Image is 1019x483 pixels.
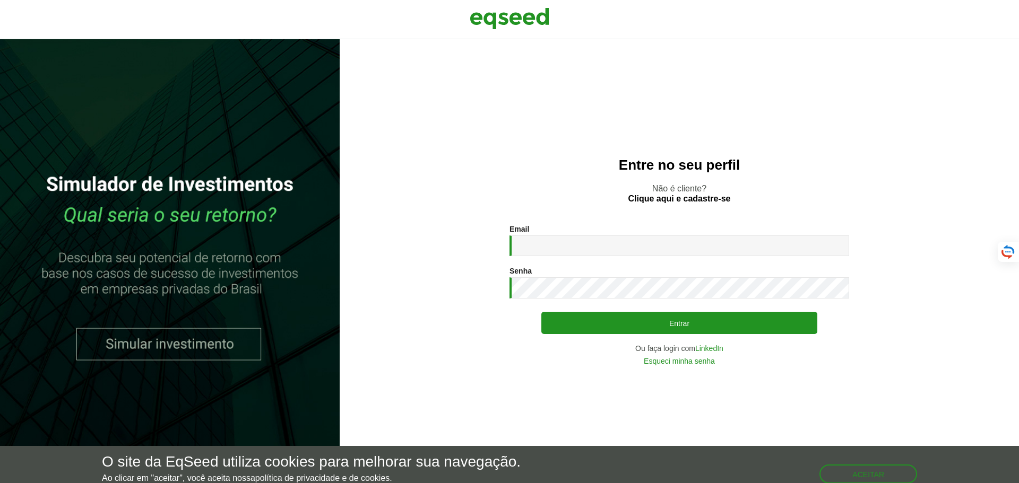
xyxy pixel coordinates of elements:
label: Email [509,225,529,233]
p: Ao clicar em "aceitar", você aceita nossa . [102,473,521,483]
a: política de privacidade e de cookies [255,474,390,482]
button: Entrar [541,312,817,334]
h5: O site da EqSeed utiliza cookies para melhorar sua navegação. [102,454,521,470]
label: Senha [509,267,532,275]
div: Ou faça login com [509,345,849,352]
a: LinkedIn [695,345,723,352]
a: Clique aqui e cadastre-se [628,195,731,203]
a: Esqueci minha senha [644,357,715,365]
p: Não é cliente? [361,183,998,204]
h2: Entre no seu perfil [361,157,998,173]
img: EqSeed Logo [470,5,549,32]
